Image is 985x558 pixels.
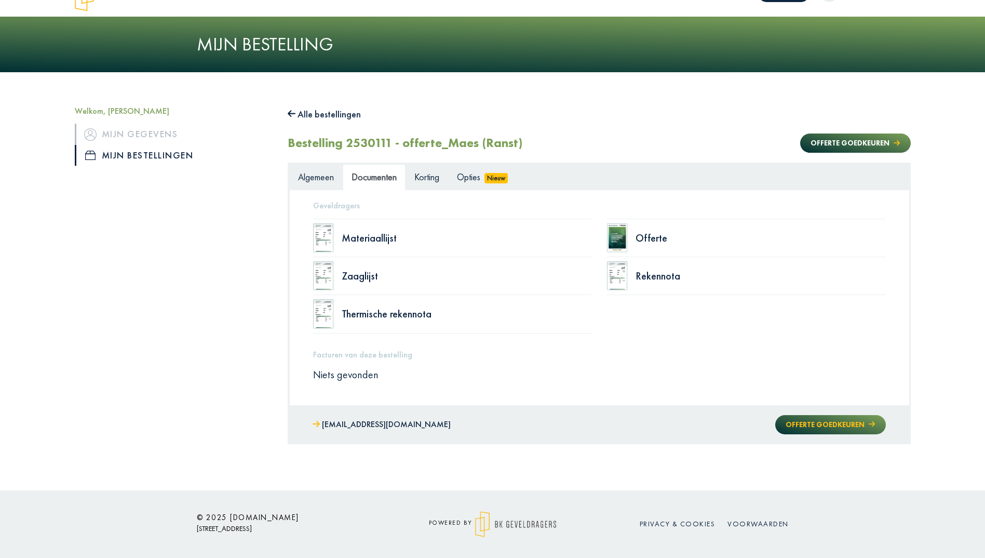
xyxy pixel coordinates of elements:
h1: Mijn bestelling [197,33,789,56]
img: doc [313,223,334,253]
a: iconMijn bestellingen [75,145,272,166]
img: icon [84,128,97,141]
span: Algemeen [298,171,334,183]
h5: Geveldragers [313,201,886,210]
img: doc [607,223,628,253]
a: Privacy & cookies [640,519,716,528]
div: Offerte [636,233,886,243]
div: Materiaallijst [342,233,592,243]
h6: © 2025 [DOMAIN_NAME] [197,513,384,522]
h5: Facturen van deze bestelling [313,350,886,360]
div: Zaaglijst [342,271,592,281]
a: [EMAIL_ADDRESS][DOMAIN_NAME] [313,417,451,432]
button: Offerte goedkeuren [775,415,885,434]
div: Niets gevonden [305,368,894,381]
p: [STREET_ADDRESS] [197,522,384,535]
a: Voorwaarden [727,519,789,528]
span: Documenten [352,171,397,183]
img: logo [475,511,557,537]
span: Korting [414,171,439,183]
img: doc [313,299,334,328]
button: Offerte goedkeuren [800,134,910,153]
h2: Bestelling 2530111 - offerte_Maes (Ranst) [288,136,522,151]
div: Thermische rekennota [342,309,592,319]
ul: Tabs [289,164,909,190]
h5: Welkom, [PERSON_NAME] [75,106,272,116]
span: Nieuw [484,173,508,183]
div: Rekennota [636,271,886,281]
button: Alle bestellingen [288,106,361,123]
div: powered by [399,511,586,537]
img: doc [313,261,334,290]
img: icon [85,151,96,160]
span: Opties [457,171,480,183]
img: doc [607,261,628,290]
a: iconMijn gegevens [75,124,272,144]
